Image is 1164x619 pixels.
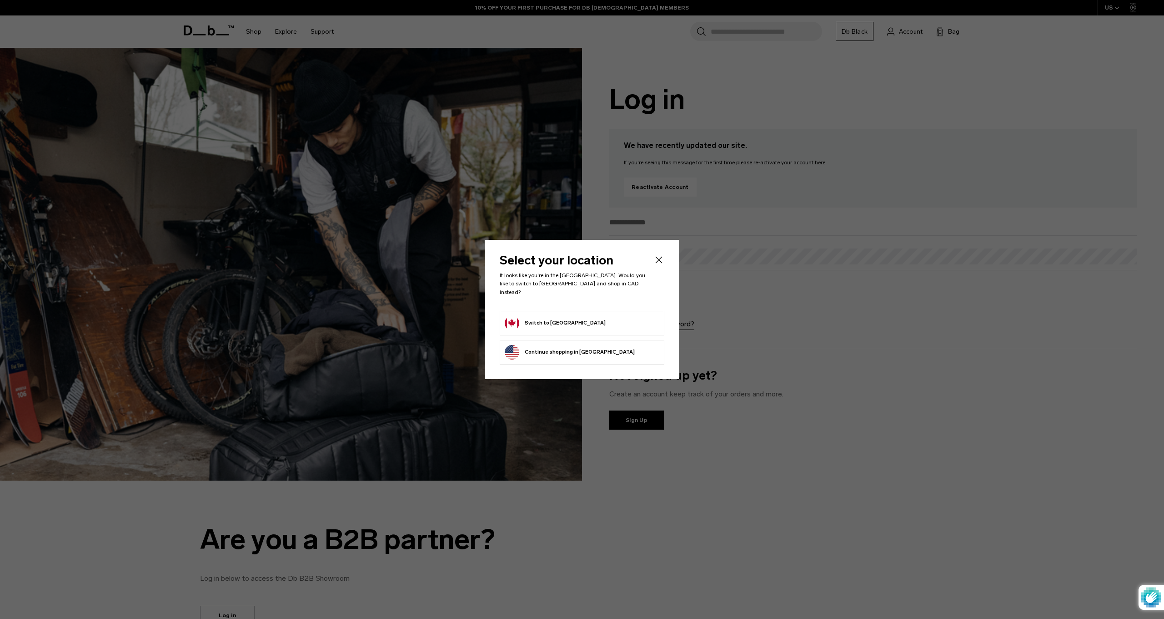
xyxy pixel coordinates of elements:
h2: Select your location [500,254,649,267]
p: It looks like you're in the [GEOGRAPHIC_DATA]. Would you like to switch to [GEOGRAPHIC_DATA] and ... [500,271,649,296]
button: Continue [505,345,635,360]
img: Protected by hCaptcha [1141,585,1161,610]
button: Redirect [505,316,606,330]
button: Close [653,254,664,265]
